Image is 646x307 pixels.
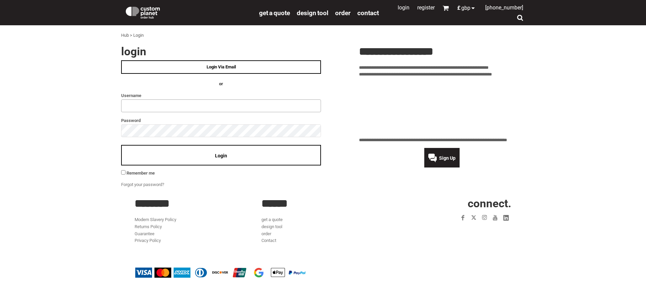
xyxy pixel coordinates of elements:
span: get a quote [259,9,290,17]
span: [PHONE_NUMBER] [485,4,523,11]
a: order [335,9,351,17]
img: Visa [135,268,152,278]
iframe: Customer reviews powered by Trustpilot [419,227,511,235]
a: Modern Slavery Policy [135,217,176,222]
img: China UnionPay [231,268,248,278]
label: Username [121,92,321,99]
img: Diners Club [193,268,210,278]
a: order [261,231,271,236]
h2: Login [121,46,321,57]
iframe: Customer reviews powered by Trustpilot [359,82,525,133]
a: Hub [121,33,129,38]
img: PayPal [289,271,306,275]
span: Login [215,153,227,158]
img: Custom Planet [124,5,161,19]
div: > [130,32,132,39]
span: GBP [461,5,470,11]
input: Remember me [121,170,125,175]
a: Custom Planet [121,2,256,22]
a: design tool [261,224,282,229]
img: American Express [174,268,190,278]
a: Forgot your password? [121,182,164,187]
h4: OR [121,81,321,88]
span: design tool [297,9,328,17]
a: Guarantee [135,231,154,236]
span: Login Via Email [207,64,236,69]
a: get a quote [259,9,290,17]
a: Contact [261,238,276,243]
a: Login [398,4,409,11]
img: Discover [212,268,229,278]
a: Returns Policy [135,224,162,229]
a: design tool [297,9,328,17]
span: Sign Up [439,155,456,161]
a: Register [417,4,435,11]
a: Privacy Policy [135,238,161,243]
span: Remember me [127,171,155,176]
img: Mastercard [154,268,171,278]
a: get a quote [261,217,283,222]
label: Password [121,117,321,124]
span: £ [457,5,461,11]
img: Google Pay [250,268,267,278]
div: Login [133,32,144,39]
a: Contact [357,9,379,17]
a: Login Via Email [121,60,321,74]
span: order [335,9,351,17]
img: Apple Pay [270,268,286,278]
span: Contact [357,9,379,17]
h2: CONNECT. [389,198,511,209]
